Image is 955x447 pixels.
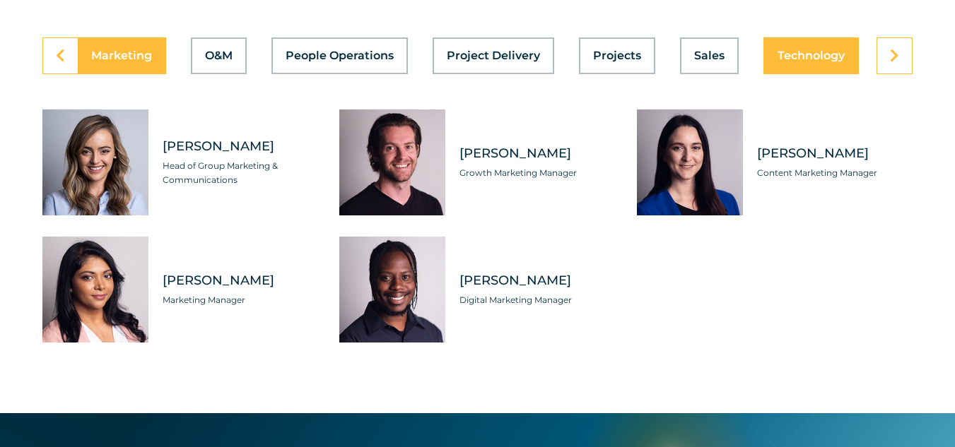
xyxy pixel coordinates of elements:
[757,166,913,180] span: Content Marketing Manager
[778,50,845,61] span: Technology
[42,37,913,342] div: Tabs. Open items with Enter or Space, close with Escape and navigate using the Arrow keys.
[459,272,615,290] span: [PERSON_NAME]
[205,50,233,61] span: O&M
[163,272,318,290] span: [PERSON_NAME]
[91,50,152,61] span: Marketing
[593,50,641,61] span: Projects
[163,159,318,187] span: Head of Group Marketing & Communications
[459,145,615,162] span: [PERSON_NAME]
[163,138,318,155] span: [PERSON_NAME]
[757,145,913,162] span: [PERSON_NAME]
[286,50,394,61] span: People Operations
[459,293,615,307] span: Digital Marketing Manager
[163,293,318,307] span: Marketing Manager
[459,166,615,180] span: Growth Marketing Manager
[447,50,540,61] span: Project Delivery
[694,50,725,61] span: Sales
